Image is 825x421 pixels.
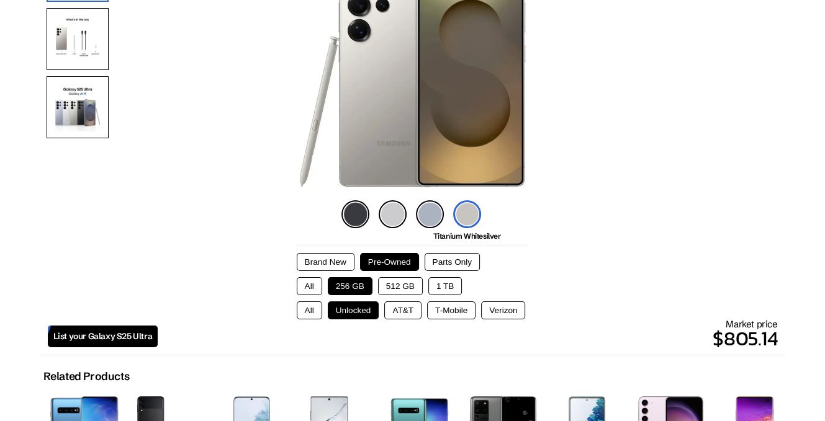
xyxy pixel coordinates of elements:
img: In Box [47,8,109,70]
button: Verizon [481,301,525,319]
img: titanium-gray-icon [379,200,407,228]
h2: Related Products [43,370,130,383]
span: Titanium Whitesilver [433,231,500,241]
img: AI [47,76,109,138]
button: Unlocked [328,301,379,319]
a: List your Galaxy S25 Ultra [48,326,158,347]
button: 256 GB [328,277,372,295]
button: Parts Only [425,253,480,271]
button: AT&T [384,301,422,319]
img: titanium-silverblue-icon [416,200,444,228]
p: $805.14 [158,324,777,353]
button: All [297,277,322,295]
div: Market price [158,318,777,353]
img: titanium-whitesilver-icon [453,200,481,228]
button: T-Mobile [427,301,476,319]
button: 1 TB [428,277,462,295]
button: Pre-Owned [360,253,419,271]
button: 512 GB [378,277,423,295]
span: List your Galaxy S25 Ultra [53,331,153,342]
button: Brand New [297,253,354,271]
img: titanium-black-icon [341,200,369,228]
button: All [297,301,322,319]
